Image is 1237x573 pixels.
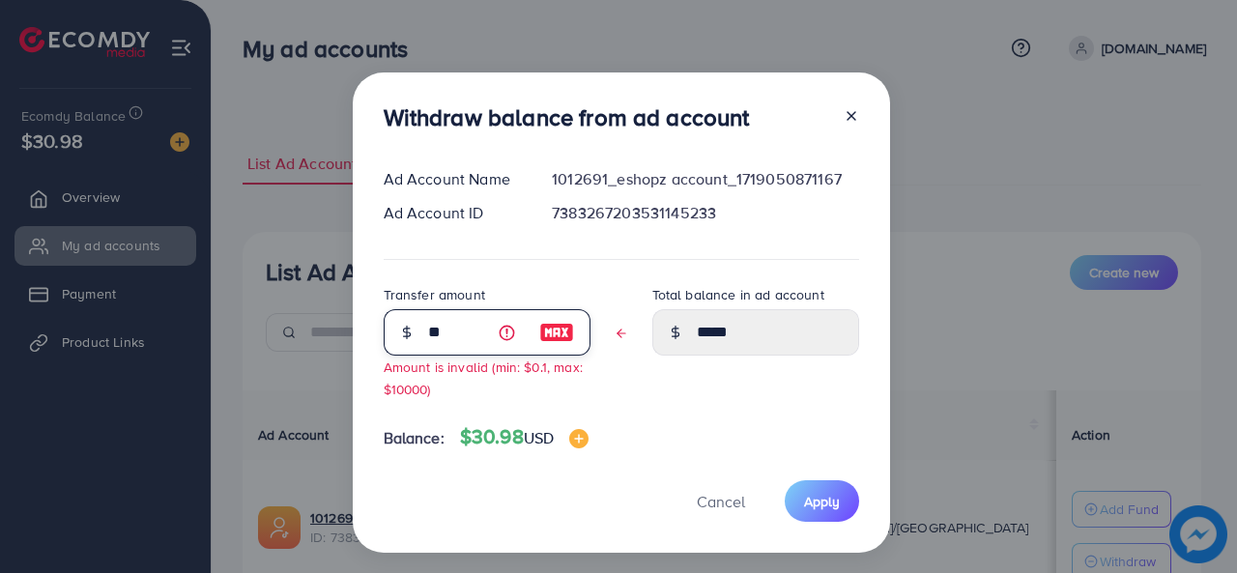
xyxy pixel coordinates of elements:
h4: $30.98 [460,425,589,449]
img: image [569,429,589,448]
span: Cancel [697,491,745,512]
div: 7383267203531145233 [536,202,874,224]
button: Cancel [673,480,769,522]
div: Ad Account Name [368,168,537,190]
span: Apply [804,492,840,511]
label: Transfer amount [384,285,485,304]
label: Total balance in ad account [652,285,824,304]
h3: Withdraw balance from ad account [384,103,750,131]
span: USD [524,427,554,448]
img: image [539,321,574,344]
span: Balance: [384,427,445,449]
div: 1012691_eshopz account_1719050871167 [536,168,874,190]
div: Ad Account ID [368,202,537,224]
button: Apply [785,480,859,522]
small: Amount is invalid (min: $0.1, max: $10000) [384,358,583,398]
